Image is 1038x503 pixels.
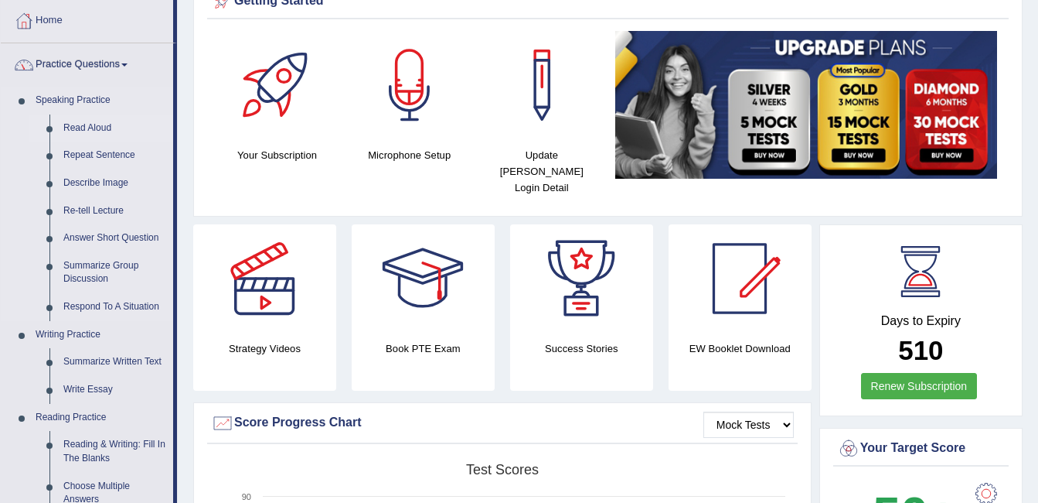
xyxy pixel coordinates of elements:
[29,404,173,432] a: Reading Practice
[219,147,335,163] h4: Your Subscription
[56,431,173,472] a: Reading & Writing: Fill In The Blanks
[466,462,539,477] tspan: Test scores
[669,340,812,357] h4: EW Booklet Download
[56,293,173,321] a: Respond To A Situation
[29,321,173,349] a: Writing Practice
[483,147,600,196] h4: Update [PERSON_NAME] Login Detail
[898,335,943,365] b: 510
[352,340,495,357] h4: Book PTE Exam
[56,115,173,142] a: Read Aloud
[837,314,1005,328] h4: Days to Expiry
[861,373,978,399] a: Renew Subscription
[56,376,173,404] a: Write Essay
[29,87,173,115] a: Speaking Practice
[56,252,173,293] a: Summarize Group Discussion
[56,224,173,252] a: Answer Short Question
[351,147,468,163] h4: Microphone Setup
[837,437,1005,460] div: Your Target Score
[615,31,997,179] img: small5.jpg
[211,412,794,435] div: Score Progress Chart
[56,142,173,169] a: Repeat Sentence
[510,340,653,357] h4: Success Stories
[56,348,173,376] a: Summarize Written Text
[56,169,173,197] a: Describe Image
[242,492,251,501] text: 90
[56,197,173,225] a: Re-tell Lecture
[1,43,173,82] a: Practice Questions
[193,340,336,357] h4: Strategy Videos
